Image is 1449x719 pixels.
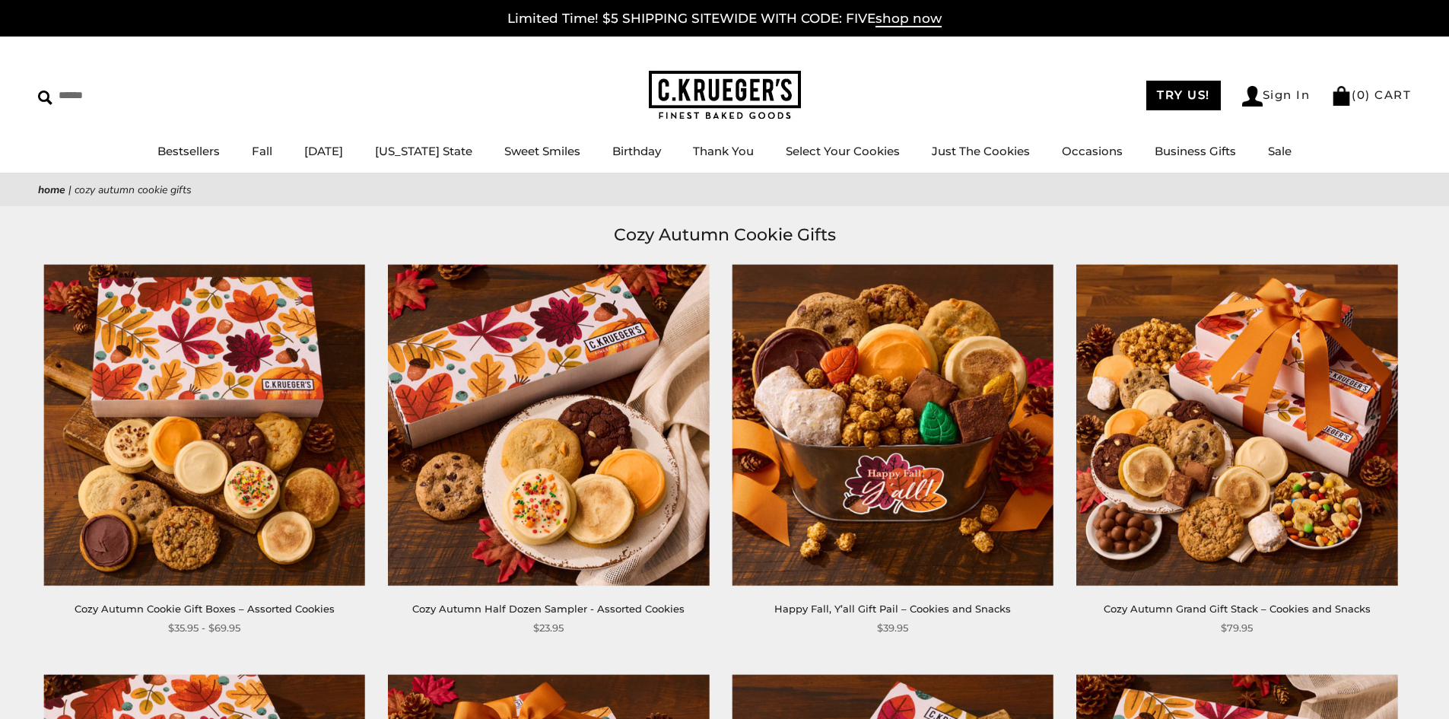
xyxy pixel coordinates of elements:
span: 0 [1357,87,1366,102]
nav: breadcrumbs [38,181,1411,199]
a: Birthday [612,144,661,158]
a: [US_STATE] State [375,144,472,158]
span: $39.95 [877,620,908,636]
a: Occasions [1062,144,1123,158]
a: Home [38,183,65,197]
span: Cozy Autumn Cookie Gifts [75,183,192,197]
img: Happy Fall, Y’all Gift Pail – Cookies and Snacks [732,264,1053,585]
span: shop now [875,11,942,27]
img: Cozy Autumn Half Dozen Sampler - Assorted Cookies [388,264,709,585]
img: Bag [1331,86,1352,106]
span: | [68,183,71,197]
input: Search [38,84,219,107]
a: Thank You [693,144,754,158]
a: Cozy Autumn Cookie Gift Boxes – Assorted Cookies [75,603,335,615]
a: Sale [1268,144,1292,158]
span: $79.95 [1221,620,1253,636]
a: [DATE] [304,144,343,158]
a: Fall [252,144,272,158]
a: Bestsellers [157,144,220,158]
a: Cozy Autumn Grand Gift Stack – Cookies and Snacks [1104,603,1371,615]
img: Account [1242,86,1263,107]
img: Cozy Autumn Cookie Gift Boxes – Assorted Cookies [44,264,365,585]
a: Just The Cookies [932,144,1030,158]
span: $35.95 - $69.95 [168,620,240,636]
a: TRY US! [1146,81,1221,110]
a: Sweet Smiles [504,144,580,158]
a: Sign In [1242,86,1311,107]
a: Cozy Autumn Half Dozen Sampler - Assorted Cookies [412,603,685,615]
h1: Cozy Autumn Cookie Gifts [61,221,1388,249]
img: Cozy Autumn Grand Gift Stack – Cookies and Snacks [1076,264,1397,585]
a: (0) CART [1331,87,1411,102]
span: $23.95 [533,620,564,636]
a: Business Gifts [1155,144,1236,158]
a: Select Your Cookies [786,144,900,158]
a: Limited Time! $5 SHIPPING SITEWIDE WITH CODE: FIVEshop now [507,11,942,27]
img: Search [38,91,52,105]
img: C.KRUEGER'S [649,71,801,120]
a: Happy Fall, Y’all Gift Pail – Cookies and Snacks [774,603,1011,615]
